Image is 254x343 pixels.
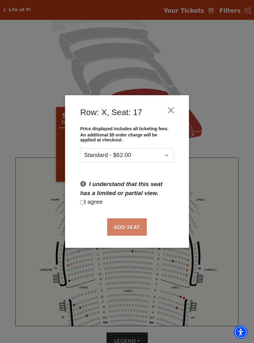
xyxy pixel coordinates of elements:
[80,107,142,117] h4: Row: X, Seat: 17
[80,132,174,142] p: An additional $5 order charge will be applied at checkout.
[165,105,177,116] button: Close
[234,325,247,339] div: Accessibility Menu
[80,200,84,204] input: Checkbox field
[80,180,174,198] p: I understand that this seat has a limited or partial view.
[80,126,174,131] p: Price displayed includes all ticketing fees.
[80,198,174,207] p: I agree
